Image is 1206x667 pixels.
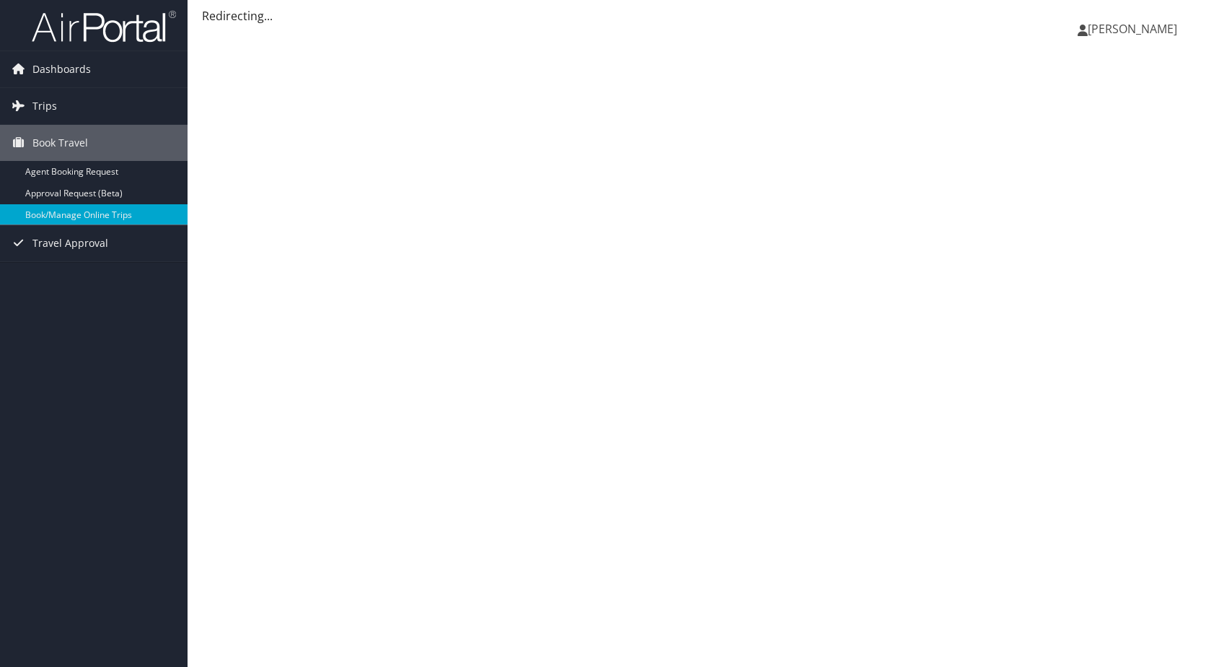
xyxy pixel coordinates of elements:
[202,7,1192,25] div: Redirecting...
[32,225,108,261] span: Travel Approval
[32,88,57,124] span: Trips
[32,9,176,43] img: airportal-logo.png
[32,125,88,161] span: Book Travel
[1088,21,1177,37] span: [PERSON_NAME]
[1078,7,1192,51] a: [PERSON_NAME]
[32,51,91,87] span: Dashboards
